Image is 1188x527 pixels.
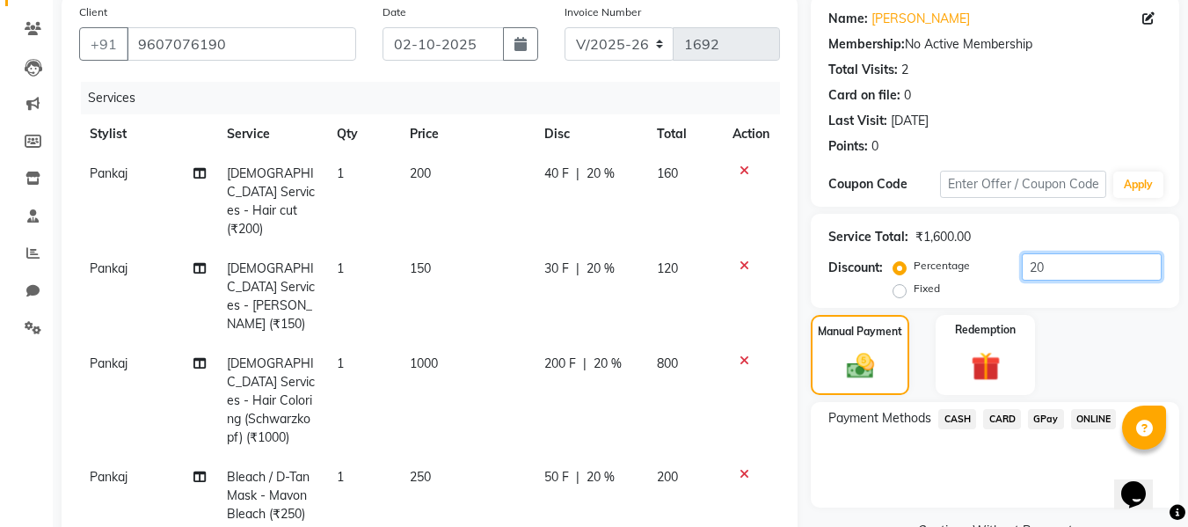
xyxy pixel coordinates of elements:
[871,10,970,28] a: [PERSON_NAME]
[337,469,344,485] span: 1
[410,260,431,276] span: 150
[938,409,976,429] span: CASH
[565,4,641,20] label: Invoice Number
[722,114,780,154] th: Action
[955,322,1016,338] label: Redemption
[983,409,1021,429] span: CARD
[90,469,128,485] span: Pankaj
[90,165,128,181] span: Pankaj
[901,61,908,79] div: 2
[399,114,534,154] th: Price
[81,82,793,114] div: Services
[657,260,678,276] span: 120
[227,165,315,237] span: [DEMOGRAPHIC_DATA] Services - Hair cut (₹200)
[227,355,315,445] span: [DEMOGRAPHIC_DATA] Services - Hair Coloring (Schwarzkopf) (₹1000)
[587,260,615,278] span: 20 %
[594,355,622,373] span: 20 %
[583,355,587,373] span: |
[337,165,344,181] span: 1
[1113,172,1163,198] button: Apply
[90,260,128,276] span: Pankaj
[915,228,971,246] div: ₹1,600.00
[828,61,898,79] div: Total Visits:
[828,409,931,428] span: Payment Methods
[838,350,883,382] img: _cash.svg
[1114,457,1170,509] iframe: chat widget
[576,165,579,183] span: |
[1071,409,1117,429] span: ONLINE
[828,86,900,105] div: Card on file:
[544,165,569,183] span: 40 F
[227,469,310,522] span: Bleach / D-Tan Mask - Mavon Bleach (₹250)
[326,114,399,154] th: Qty
[828,259,883,277] div: Discount:
[828,112,887,130] div: Last Visit:
[940,171,1106,198] input: Enter Offer / Coupon Code
[904,86,911,105] div: 0
[544,355,576,373] span: 200 F
[828,175,939,194] div: Coupon Code
[828,35,905,54] div: Membership:
[534,114,646,154] th: Disc
[828,228,908,246] div: Service Total:
[587,468,615,487] span: 20 %
[216,114,326,154] th: Service
[1028,409,1064,429] span: GPay
[657,469,678,485] span: 200
[587,165,615,183] span: 20 %
[828,137,868,156] div: Points:
[818,324,902,340] label: Manual Payment
[914,281,940,296] label: Fixed
[79,4,107,20] label: Client
[90,355,128,371] span: Pankaj
[576,468,579,487] span: |
[576,260,579,278] span: |
[227,260,315,332] span: [DEMOGRAPHIC_DATA] Services - [PERSON_NAME] (₹150)
[410,469,431,485] span: 250
[828,35,1162,54] div: No Active Membership
[383,4,406,20] label: Date
[544,260,569,278] span: 30 F
[646,114,722,154] th: Total
[828,10,868,28] div: Name:
[410,355,438,371] span: 1000
[337,355,344,371] span: 1
[962,348,1009,384] img: _gift.svg
[79,27,128,61] button: +91
[410,165,431,181] span: 200
[337,260,344,276] span: 1
[891,112,929,130] div: [DATE]
[79,114,216,154] th: Stylist
[871,137,878,156] div: 0
[127,27,356,61] input: Search by Name/Mobile/Email/Code
[914,258,970,274] label: Percentage
[544,468,569,487] span: 50 F
[657,355,678,371] span: 800
[657,165,678,181] span: 160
